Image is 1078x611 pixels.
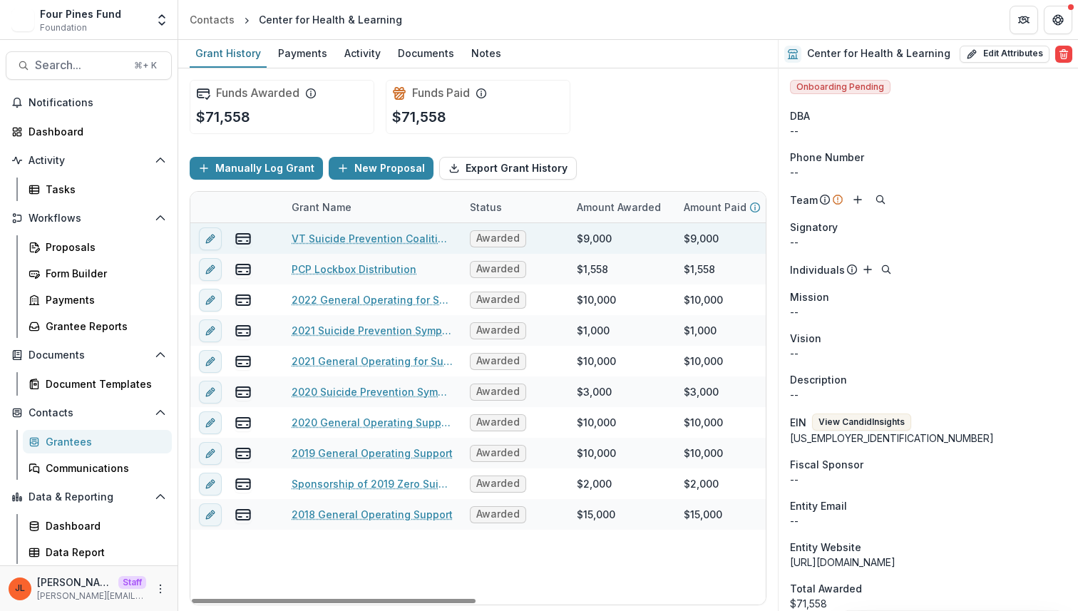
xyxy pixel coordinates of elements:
[684,354,723,369] div: $10,000
[46,319,160,334] div: Grantee Reports
[292,354,453,369] a: 2021 General Operating for Suicide Prevention
[152,6,172,34] button: Open entity switcher
[29,97,166,109] span: Notifications
[199,503,222,526] button: edit
[339,43,386,63] div: Activity
[790,108,810,123] span: DBA
[152,580,169,597] button: More
[577,354,616,369] div: $10,000
[1044,6,1072,34] button: Get Help
[199,289,222,312] button: edit
[790,498,847,513] span: Entity Email
[790,372,847,387] span: Description
[190,12,235,27] div: Contacts
[476,447,520,459] span: Awarded
[684,262,715,277] div: $1,558
[577,446,616,461] div: $10,000
[461,192,568,222] div: Status
[577,384,612,399] div: $3,000
[476,386,520,398] span: Awarded
[6,149,172,172] button: Open Activity
[466,43,507,63] div: Notes
[292,292,453,307] a: 2022 General Operating for Suicide Prevention
[466,40,507,68] a: Notes
[790,513,1067,528] div: --
[46,545,160,560] div: Data Report
[790,387,1067,402] p: --
[199,473,222,496] button: edit
[292,231,453,246] a: VT Suicide Prevention Coalition - [DATE]
[272,43,333,63] div: Payments
[235,230,252,247] button: view-payments
[684,476,719,491] div: $2,000
[235,353,252,370] button: view-payments
[37,575,113,590] p: [PERSON_NAME]
[199,258,222,281] button: edit
[812,414,911,431] button: View CandidInsights
[6,486,172,508] button: Open Data & Reporting
[392,40,460,68] a: Documents
[118,576,146,589] p: Staff
[684,292,723,307] div: $10,000
[568,200,669,215] div: Amount Awarded
[577,231,612,246] div: $9,000
[283,192,461,222] div: Grant Name
[23,456,172,480] a: Communications
[392,106,446,128] p: $71,558
[684,231,719,246] div: $9,000
[790,150,864,165] span: Phone Number
[29,124,160,139] div: Dashboard
[790,331,821,346] span: Vision
[46,518,160,533] div: Dashboard
[235,292,252,309] button: view-payments
[577,507,615,522] div: $15,000
[329,157,433,180] button: New Proposal
[216,86,299,100] h2: Funds Awarded
[292,323,453,338] a: 2021 Suicide Prevention Symposium
[6,91,172,114] button: Notifications
[184,9,240,30] a: Contacts
[476,294,520,306] span: Awarded
[292,415,453,430] a: 2020 General Operating Support
[199,227,222,250] button: edit
[6,401,172,424] button: Open Contacts
[46,240,160,255] div: Proposals
[23,178,172,201] a: Tasks
[412,86,470,100] h2: Funds Paid
[568,192,675,222] div: Amount Awarded
[577,323,610,338] div: $1,000
[184,9,408,30] nav: breadcrumb
[235,261,252,278] button: view-payments
[23,372,172,396] a: Document Templates
[190,43,267,63] div: Grant History
[6,344,172,366] button: Open Documents
[199,381,222,404] button: edit
[29,155,149,167] span: Activity
[684,200,746,215] p: Amount Paid
[790,165,1067,180] div: --
[235,506,252,523] button: view-payments
[199,319,222,342] button: edit
[1055,46,1072,63] button: Delete
[790,304,1067,319] p: --
[292,507,453,522] a: 2018 General Operating Support
[392,43,460,63] div: Documents
[235,414,252,431] button: view-payments
[46,292,160,307] div: Payments
[684,384,719,399] div: $3,000
[292,446,453,461] a: 2019 General Operating Support
[40,6,121,21] div: Four Pines Fund
[23,235,172,259] a: Proposals
[439,157,577,180] button: Export Grant History
[6,207,172,230] button: Open Workflows
[23,314,172,338] a: Grantee Reports
[235,384,252,401] button: view-payments
[235,476,252,493] button: view-payments
[790,555,1067,570] div: [URL][DOMAIN_NAME]
[790,80,890,94] span: Onboarding Pending
[29,491,149,503] span: Data & Reporting
[790,457,863,472] span: Fiscal Sponsor
[272,40,333,68] a: Payments
[577,292,616,307] div: $10,000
